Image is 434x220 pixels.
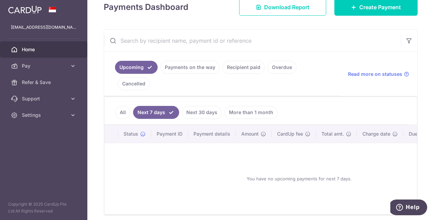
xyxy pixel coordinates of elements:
a: Next 30 days [182,106,222,119]
a: Read more on statuses [348,71,409,78]
span: Read more on statuses [348,71,402,78]
th: Payment ID [151,125,188,143]
span: Charge date [362,130,390,137]
a: Next 7 days [133,106,179,119]
span: Settings [22,112,67,119]
th: Payment details [188,125,236,143]
span: Status [124,130,138,137]
span: Home [22,46,67,53]
span: Create Payment [359,3,401,11]
span: Download Report [264,3,309,11]
span: Total amt. [321,130,344,137]
a: Upcoming [115,61,158,74]
iframe: Opens a widget where you can find more information [390,200,427,217]
a: Payments on the way [160,61,220,74]
a: Recipient paid [222,61,265,74]
span: Pay [22,63,67,69]
p: [EMAIL_ADDRESS][DOMAIN_NAME] [11,24,76,31]
span: Refer & Save [22,79,67,86]
input: Search by recipient name, payment id or reference [104,30,401,52]
a: More than 1 month [225,106,278,119]
h4: Payments Dashboard [104,1,188,13]
span: Due date [409,130,429,137]
a: Cancelled [118,77,150,90]
span: Support [22,95,67,102]
span: Amount [241,130,259,137]
a: Overdue [267,61,296,74]
a: All [115,106,130,119]
span: CardUp fee [277,130,303,137]
img: CardUp [8,5,42,14]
